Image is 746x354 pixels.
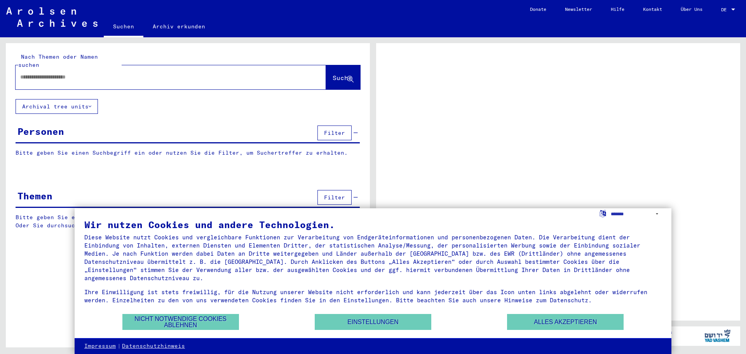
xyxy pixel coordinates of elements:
button: Suche [326,65,360,89]
a: Archiv erkunden [143,17,214,36]
button: Einstellungen [315,314,431,330]
button: Nicht notwendige Cookies ablehnen [122,314,239,330]
mat-label: Nach Themen oder Namen suchen [18,53,98,68]
p: Bitte geben Sie einen Suchbegriff ein oder nutzen Sie die Filter, um Suchertreffer zu erhalten. [16,149,360,157]
button: Archival tree units [16,99,98,114]
a: Impressum [84,342,116,350]
span: Suche [333,74,352,82]
label: Sprache auswählen [599,209,607,217]
a: Suchen [104,17,143,37]
button: Alles akzeptieren [507,314,624,330]
img: yv_logo.png [703,326,732,345]
div: Ihre Einwilligung ist stets freiwillig, für die Nutzung unserer Website nicht erforderlich und ka... [84,288,662,304]
select: Sprache auswählen [611,208,662,220]
a: Datenschutzhinweis [122,342,185,350]
img: Arolsen_neg.svg [6,7,98,27]
div: Themen [17,189,52,203]
span: DE [721,7,730,12]
div: Personen [17,124,64,138]
div: Wir nutzen Cookies und andere Technologien. [84,220,662,229]
button: Filter [317,190,352,205]
span: Filter [324,194,345,201]
button: Filter [317,126,352,140]
div: Diese Website nutzt Cookies und vergleichbare Funktionen zur Verarbeitung von Endgeräteinformatio... [84,233,662,282]
span: Filter [324,129,345,136]
p: Bitte geben Sie einen Suchbegriff ein oder nutzen Sie die Filter, um Suchertreffer zu erhalten. O... [16,213,360,230]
